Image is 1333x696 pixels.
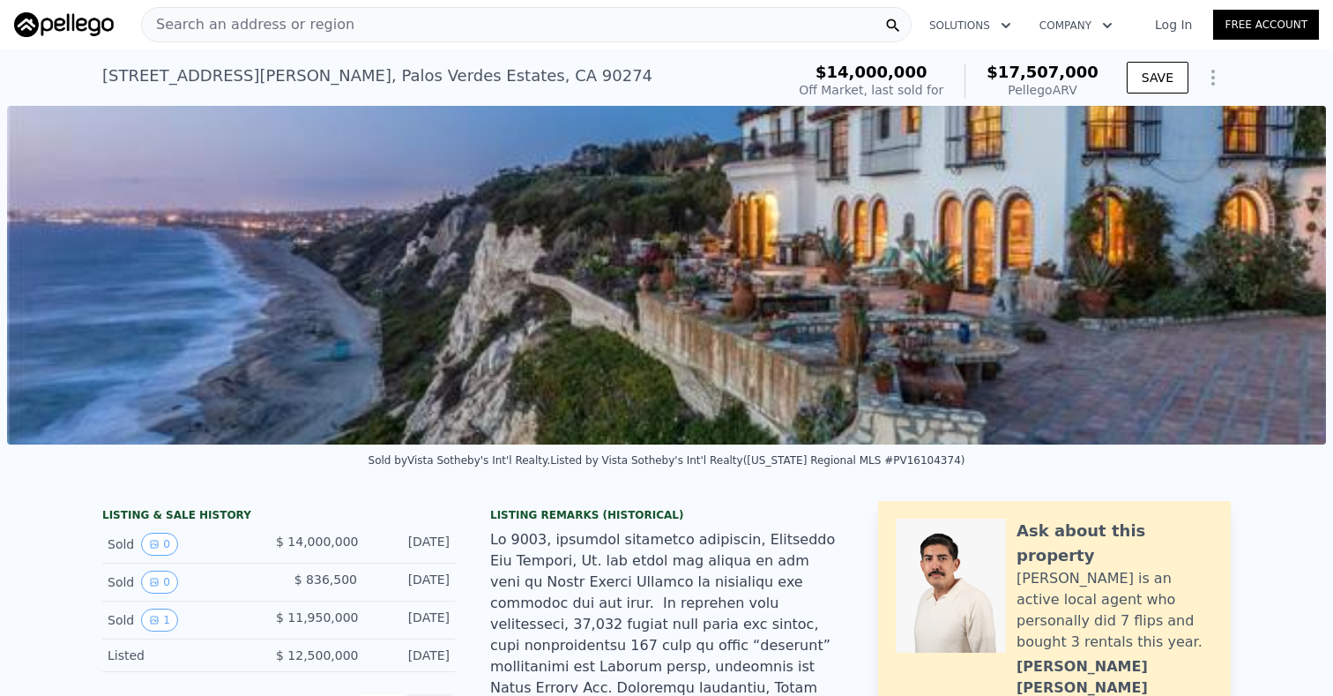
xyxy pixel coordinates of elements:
[373,647,451,664] div: [DATE]
[815,63,927,81] span: $14,000,000
[371,571,450,594] div: [DATE]
[369,454,551,467] div: Sold by Vista Sotheby's Int'l Realty .
[1017,519,1213,568] div: Ask about this property
[108,533,262,556] div: Sold
[1127,62,1188,94] button: SAVE
[108,647,262,664] div: Listed
[373,609,451,632] div: [DATE]
[108,609,262,632] div: Sold
[373,533,451,556] div: [DATE]
[987,81,1098,99] div: Pellego ARV
[7,106,1326,445] img: Sale: 163568021 Parcel: 46351535
[102,64,652,88] div: [STREET_ADDRESS][PERSON_NAME] , Palos Verdes Estates , CA 90274
[276,648,359,662] span: $ 12,500,000
[1017,568,1213,653] div: [PERSON_NAME] is an active local agent who personally did 7 flips and bought 3 rentals this year.
[490,508,843,522] div: Listing Remarks (Historical)
[141,609,178,632] button: View historical data
[14,12,114,37] img: Pellego
[987,63,1098,81] span: $17,507,000
[1213,10,1319,40] a: Free Account
[1134,16,1213,34] a: Log In
[142,14,354,35] span: Search an address or region
[108,571,264,594] div: Sold
[276,610,359,625] span: $ 11,950,000
[550,454,964,467] div: Listed by Vista Sotheby's Int'l Realty ([US_STATE] Regional MLS #PV16104374)
[799,81,943,99] div: Off Market, last sold for
[102,508,455,526] div: LISTING & SALE HISTORY
[1025,10,1127,41] button: Company
[141,533,178,556] button: View historical data
[1195,60,1231,95] button: Show Options
[141,571,178,594] button: View historical data
[915,10,1025,41] button: Solutions
[294,573,357,587] span: $ 836,500
[276,535,359,549] span: $ 14,000,000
